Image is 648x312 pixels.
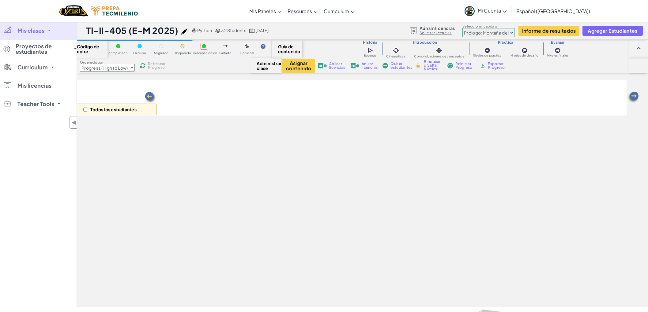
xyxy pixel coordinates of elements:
[59,5,88,17] a: Ozaria by CodeCombat logo
[80,60,135,65] label: Ordenado por
[382,63,388,68] img: IconRemoveStudents.svg
[181,28,187,35] img: iconPencil.svg
[473,54,502,57] span: Niveles de práctica
[462,1,510,20] a: Mi Cuenta
[480,63,485,68] img: IconArchive.svg
[77,44,107,54] span: Código de color
[282,59,315,73] button: Asignar contenido
[144,91,156,104] img: Arrow_Left.png
[367,47,374,54] img: IconCutscene.svg
[139,62,146,69] img: IconReload.svg
[324,8,349,14] span: Curriculum
[518,26,580,36] button: Informe de resultados
[469,40,543,45] h3: Práctica
[488,62,507,69] span: Exportar Progreso
[478,7,507,14] span: Mi Cuenta
[420,31,455,35] a: Solicitar licencias
[362,62,378,69] span: Anular licencias
[484,47,490,53] img: IconPracticeLevel.svg
[582,26,642,36] button: Agregar Estudiantes
[364,54,377,57] span: Escenas
[174,51,191,55] span: Bloqueado
[133,51,146,55] span: En curso
[215,28,220,33] img: MultipleUsers.png
[16,43,70,54] span: Proyectos de estudiantes
[627,91,639,103] img: Arrow_Left.png
[350,63,359,68] img: IconLicenseRevoke.svg
[59,5,88,17] img: Home
[414,55,464,58] span: Comprobaciones de conceptos
[455,62,474,69] span: Reiniciar Progreso
[318,63,327,68] img: IconLicenseApply.svg
[321,3,358,19] a: Curriculum
[329,62,345,69] span: Aplicar licencias
[462,24,514,29] label: Seleccionar capítulo
[359,40,382,45] h3: Historia
[249,8,276,14] span: Mis Paneles
[240,51,254,55] span: Opcional
[386,55,405,58] span: Cinemáticas
[71,118,77,127] span: ◀
[390,62,412,69] span: Quitar estudiantes
[192,28,197,33] img: python.png
[420,26,455,31] span: Aún sin licencias
[17,28,44,33] span: Mis clases
[555,47,561,53] img: IconCapstoneLevel.svg
[245,44,249,49] img: IconOptionalLevel.svg
[284,3,321,19] a: Resources
[261,44,266,49] img: IconHint.svg
[543,40,573,45] h3: Evaluar
[415,63,421,68] img: IconLock.svg
[154,51,169,55] span: Asignado
[191,51,217,55] span: Concepto difícil
[249,28,255,33] img: calendar.svg
[197,28,212,33] span: Python
[288,8,312,14] span: Resources
[522,47,528,53] img: IconChallengeLevel.svg
[278,44,296,54] span: Guía de contenido
[17,83,51,88] span: Mis licencias
[17,64,48,70] span: Curriculum
[148,62,167,69] span: Refrescar Progreso
[382,40,469,45] h3: Introducción
[86,25,178,36] h1: TI-II-405 (E-M 2025)
[392,46,400,55] img: IconCinematic.svg
[513,3,593,19] a: Español ([GEOGRAPHIC_DATA])
[588,28,637,33] span: Agregar Estudiantes
[257,61,275,71] span: Administrar clase
[547,54,568,57] span: Niveles finales
[91,6,138,16] img: Tecmilenio logo
[255,28,269,33] span: [DATE]
[246,3,284,19] a: Mis Paneles
[424,60,442,71] span: Bloquear o Saltar Niveles
[510,54,538,57] span: Niveles de desafío
[465,6,475,16] img: avatar
[219,51,232,55] span: Saltado
[17,101,54,107] span: Teacher Tools
[435,46,443,55] img: IconInteractive.svg
[221,28,246,33] span: 32 Students
[90,107,137,112] p: Todos los estudiantes
[447,63,453,68] img: IconReset.svg
[108,51,128,55] span: completado
[516,8,590,14] span: Español ([GEOGRAPHIC_DATA])
[223,45,228,47] img: IconSkippedLevel.svg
